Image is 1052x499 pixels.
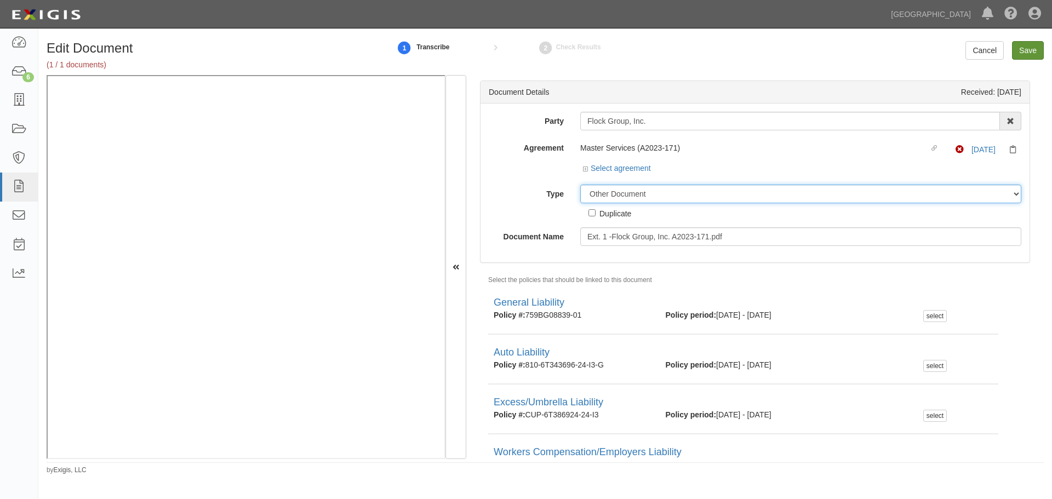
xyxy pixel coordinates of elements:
div: 759BG08839-01 [485,309,658,320]
strong: 1 [396,42,413,55]
a: Excess/Umbrella Liability [494,397,603,408]
small: Check Results [556,43,601,51]
input: Duplicate [588,209,596,216]
small: Transcribe [416,43,449,51]
strong: 2 [538,42,554,55]
div: select [923,360,947,372]
small: by [47,466,87,475]
a: General Liability [494,297,564,308]
div: Master Services (A2023-171) [580,142,929,153]
a: Auto Liability [494,347,550,358]
strong: Policy period: [666,311,717,319]
small: Select the policies that should be linked to this document [488,276,652,284]
i: Linked agreement [931,146,941,151]
div: [DATE] - [DATE] [658,359,915,370]
div: select [923,310,947,322]
a: [GEOGRAPHIC_DATA] [885,3,976,25]
strong: Policy #: [494,410,525,419]
a: Check Results [538,36,554,59]
a: Workers Compensation/Employers Liability [494,446,682,457]
div: [DATE] - [DATE] [658,409,915,420]
div: Document Details [489,87,550,97]
a: Cancel [965,41,1004,60]
div: 810-6T343696-24-I3-G [485,359,658,370]
div: 6 [22,72,34,82]
img: logo-5460c22ac91f19d4615b14bd174203de0afe785f0fc80cf4dbbc73dc1793850b.png [8,5,84,25]
strong: Policy period: [666,410,717,419]
a: Select agreement [583,164,651,173]
input: Save [1012,41,1044,60]
i: Non-Compliant [956,146,969,154]
div: [DATE] - [DATE] [658,309,915,320]
label: Agreement [481,139,572,153]
div: Duplicate [599,207,631,219]
h5: (1 / 1 documents) [47,61,368,69]
h1: Edit Document [47,41,368,55]
div: select [923,410,947,422]
a: 1 [396,36,413,59]
strong: Policy #: [494,360,525,369]
strong: Policy period: [666,360,717,369]
a: [DATE] [971,145,996,154]
label: Document Name [481,227,572,242]
label: Type [481,185,572,199]
a: Exigis, LLC [54,466,87,474]
i: Help Center - Complianz [1004,8,1017,21]
label: Party [481,112,572,127]
strong: Policy #: [494,311,525,319]
div: Received: [DATE] [961,87,1021,97]
div: CUP-6T386924-24-I3 [485,409,658,420]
